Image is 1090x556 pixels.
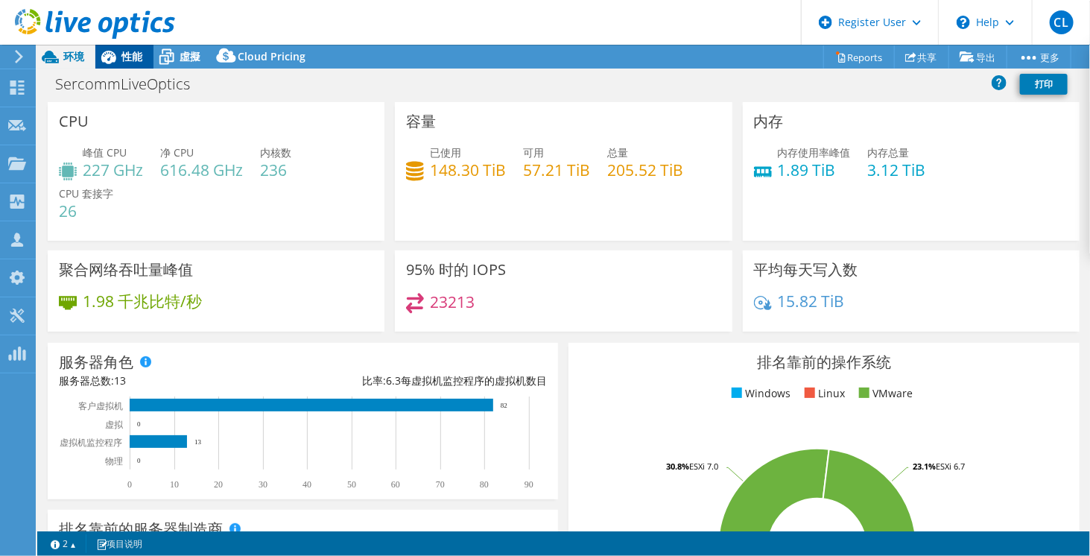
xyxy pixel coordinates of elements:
a: Reports [823,45,895,69]
span: 6.3 [386,373,401,388]
a: 2 [40,534,86,553]
span: 环境 [63,49,84,63]
h4: 3.12 TiB [868,162,926,178]
span: 内存总量 [868,145,910,159]
tspan: ESXi 6.7 [936,461,965,472]
h4: 616.48 GHz [160,162,243,178]
h3: 排名靠前的服务器制造商 [59,521,223,537]
span: 净 CPU [160,145,194,159]
span: 性能 [121,49,142,63]
text: 虚拟机监控程序 [60,437,122,448]
span: 内存使用率峰值 [778,145,851,159]
text: 虚拟 [105,420,124,430]
h3: 95% 时的 IOPS [406,262,506,278]
li: Windows [728,385,791,402]
tspan: 30.8% [666,461,689,472]
span: 峰值 CPU [83,145,127,159]
h4: 236 [260,162,291,178]
span: 可用 [523,145,544,159]
h3: CPU [59,113,89,130]
a: 项目说明 [86,534,153,553]
text: 30 [259,479,267,490]
text: 90 [525,479,533,490]
h4: 227 GHz [83,162,143,178]
span: CPU 套接字 [59,186,113,200]
div: 服务器总数: [59,373,303,389]
tspan: 23.1% [913,461,936,472]
h3: 内存 [754,113,784,130]
text: 50 [347,479,356,490]
h3: 聚合网络吞吐量峰值 [59,262,193,278]
h3: 服务器角色 [59,354,133,370]
a: 共享 [894,45,949,69]
text: 10 [170,479,179,490]
li: Linux [801,385,846,402]
h3: 平均每天写入数 [754,262,858,278]
span: CL [1050,10,1074,34]
li: VMware [855,385,913,402]
h3: 容量 [406,113,436,130]
span: 总量 [607,145,628,159]
div: 比率: 每虚拟机监控程序的虚拟机数目 [303,373,548,389]
span: 13 [114,373,126,388]
span: 内核数 [260,145,291,159]
a: 更多 [1007,45,1071,69]
text: 60 [391,479,400,490]
h4: 148.30 TiB [430,162,506,178]
span: Cloud Pricing [238,49,305,63]
text: 13 [194,438,202,446]
h1: SercommLiveOptics [48,76,213,92]
text: 0 [127,479,132,490]
text: 0 [137,420,141,428]
h4: 1.98 千兆比特/秒 [83,293,202,309]
tspan: ESXi 7.0 [689,461,718,472]
text: 20 [214,479,223,490]
text: 物理 [105,456,123,467]
text: 82 [501,402,507,409]
text: 80 [480,479,489,490]
h4: 15.82 TiB [778,293,845,309]
a: 导出 [948,45,1007,69]
span: 虛擬 [180,49,200,63]
text: 70 [436,479,445,490]
text: 40 [302,479,311,490]
h4: 1.89 TiB [778,162,851,178]
h3: 排名靠前的操作系统 [580,354,1068,370]
h4: 23213 [430,294,475,310]
svg: \n [957,16,970,29]
a: 打印 [1020,74,1068,95]
h4: 205.52 TiB [607,162,683,178]
span: 已使用 [430,145,461,159]
text: 客户虚拟机 [78,401,123,411]
h4: 57.21 TiB [523,162,590,178]
h4: 26 [59,203,113,219]
text: 0 [137,457,141,464]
